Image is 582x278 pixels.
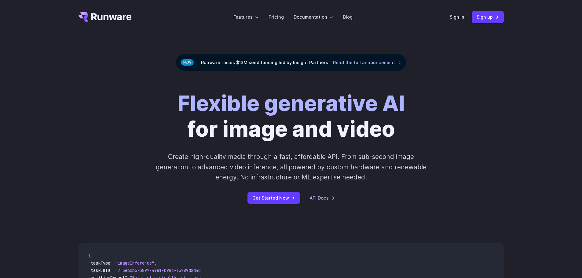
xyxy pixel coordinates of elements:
[333,59,401,66] a: Read the full announcement
[88,260,113,266] span: "taskType"
[115,260,154,266] span: "imageInference"
[247,192,300,204] a: Get Started Now
[88,268,113,273] span: "taskUUID"
[155,152,427,182] p: Create high-quality media through a fast, affordable API. From sub-second image generation to adv...
[113,260,115,266] span: :
[310,194,335,201] a: API Docs
[450,13,464,20] a: Sign in
[178,90,405,116] strong: Flexible generative AI
[115,268,208,273] span: "7f3ebcb6-b897-49e1-b98c-f5789d2d40d7"
[343,13,353,20] a: Blog
[154,260,157,266] span: ,
[88,253,91,258] span: {
[178,91,405,142] h1: for image and video
[113,268,115,273] span: :
[472,11,504,23] a: Sign up
[294,13,333,20] label: Documentation
[79,12,132,22] a: Go to /
[176,54,406,71] div: Runware raises $13M seed funding led by Insight Partners
[233,13,259,20] label: Features
[269,13,284,20] a: Pricing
